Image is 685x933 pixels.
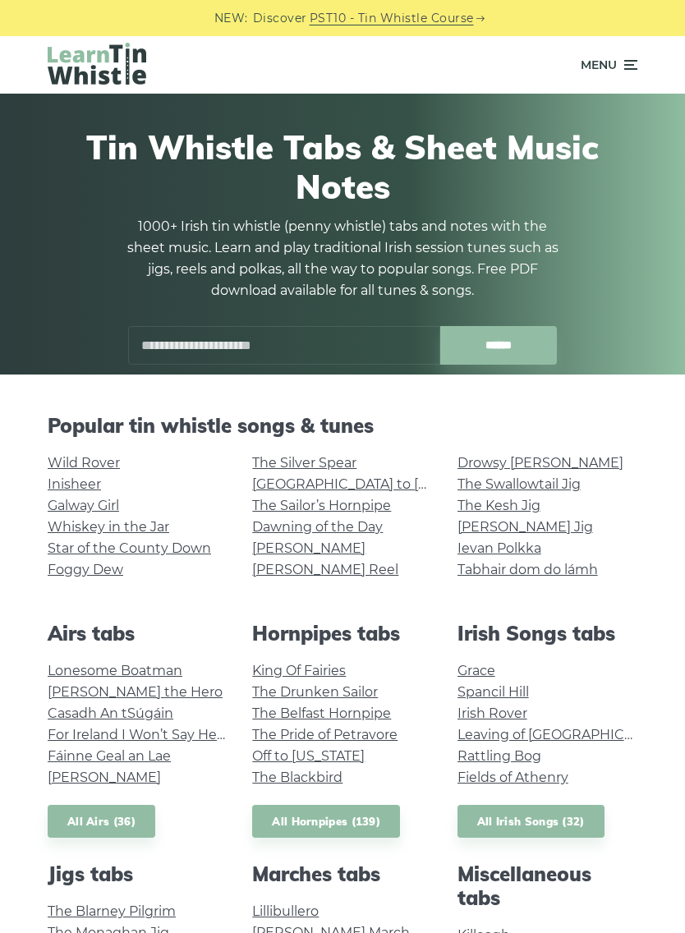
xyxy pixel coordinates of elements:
[48,455,120,471] a: Wild Rover
[457,748,541,764] a: Rattling Bog
[252,519,383,535] a: Dawning of the Day
[252,770,342,785] a: The Blackbird
[252,663,346,678] a: King Of Fairies
[252,562,398,577] a: [PERSON_NAME] Reel
[48,805,155,839] a: All Airs (36)
[581,44,617,85] span: Menu
[48,127,637,206] h1: Tin Whistle Tabs & Sheet Music Notes
[457,770,568,785] a: Fields of Athenry
[457,540,541,556] a: Ievan Polkka
[252,684,378,700] a: The Drunken Sailor
[457,684,529,700] a: Spancil Hill
[48,727,265,742] a: For Ireland I Won’t Say Her Name
[48,540,211,556] a: Star of the County Down
[457,562,598,577] a: Tabhair dom do lámh
[121,216,564,301] p: 1000+ Irish tin whistle (penny whistle) tabs and notes with the sheet music. Learn and play tradi...
[48,903,176,919] a: The Blarney Pilgrim
[48,748,171,764] a: Fáinne Geal an Lae
[457,663,495,678] a: Grace
[48,705,173,721] a: Casadh An tSúgáin
[457,727,669,742] a: Leaving of [GEOGRAPHIC_DATA]
[457,705,527,721] a: Irish Rover
[252,476,555,492] a: [GEOGRAPHIC_DATA] to [GEOGRAPHIC_DATA]
[252,862,432,886] h2: Marches tabs
[48,622,228,646] h2: Airs tabs
[457,455,623,471] a: Drowsy [PERSON_NAME]
[48,414,637,438] h2: Popular tin whistle songs & tunes
[48,562,123,577] a: Foggy Dew
[48,663,182,678] a: Lonesome Boatman
[457,805,605,839] a: All Irish Songs (32)
[252,748,365,764] a: Off to [US_STATE]
[252,727,398,742] a: The Pride of Petravore
[48,862,228,886] h2: Jigs tabs
[252,455,356,471] a: The Silver Spear
[457,476,581,492] a: The Swallowtail Jig
[252,805,400,839] a: All Hornpipes (139)
[457,498,540,513] a: The Kesh Jig
[457,519,593,535] a: [PERSON_NAME] Jig
[457,622,637,646] h2: Irish Songs tabs
[252,705,391,721] a: The Belfast Hornpipe
[48,684,223,700] a: [PERSON_NAME] the Hero
[252,498,391,513] a: The Sailor’s Hornpipe
[252,622,432,646] h2: Hornpipes tabs
[252,903,319,919] a: Lillibullero
[48,519,169,535] a: Whiskey in the Jar
[48,43,146,85] img: LearnTinWhistle.com
[252,540,365,556] a: [PERSON_NAME]
[48,476,101,492] a: Inisheer
[48,770,161,785] a: [PERSON_NAME]
[457,862,637,910] h2: Miscellaneous tabs
[48,498,119,513] a: Galway Girl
